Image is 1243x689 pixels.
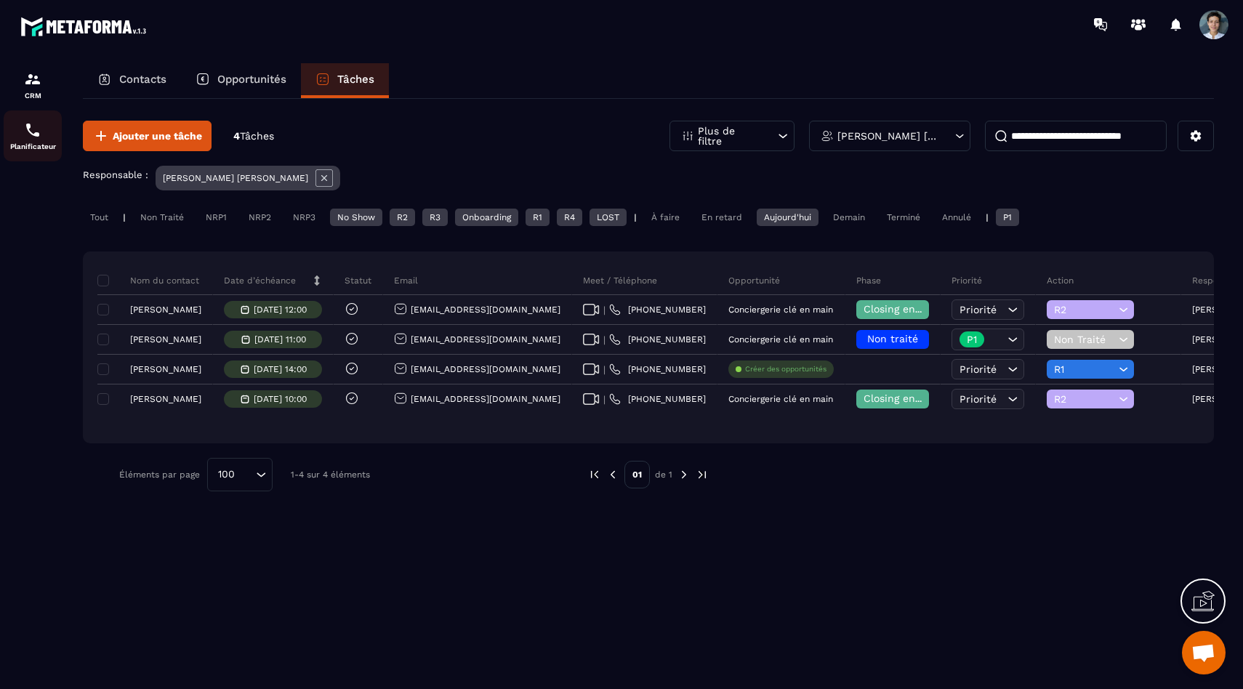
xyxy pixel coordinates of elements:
p: Priorité [952,275,982,286]
span: Non Traité [1054,334,1115,345]
span: | [603,364,606,375]
a: [PHONE_NUMBER] [609,304,706,315]
div: R4 [557,209,582,226]
p: Conciergerie clé en main [728,334,833,344]
p: CRM [4,92,62,100]
a: Opportunités [181,63,301,98]
p: [DATE] 11:00 [254,334,306,344]
div: Aujourd'hui [757,209,818,226]
a: [PHONE_NUMBER] [609,363,706,375]
p: Nom du contact [101,275,199,286]
span: 100 [213,467,240,483]
img: next [677,468,691,481]
p: Contacts [119,73,166,86]
p: Phase [856,275,881,286]
p: [PERSON_NAME] [130,364,201,374]
a: [PHONE_NUMBER] [609,393,706,405]
div: Search for option [207,458,273,491]
div: R1 [526,209,550,226]
div: Demain [826,209,872,226]
span: Closing en cours [864,303,946,315]
div: À faire [644,209,687,226]
span: R2 [1054,393,1115,405]
p: Statut [345,275,371,286]
img: formation [24,70,41,88]
div: Tout [83,209,116,226]
p: [DATE] 12:00 [254,305,307,315]
p: Planificateur [4,142,62,150]
span: Closing en cours [864,392,946,404]
p: Créer des opportunités [745,364,826,374]
div: Annulé [935,209,978,226]
a: Contacts [83,63,181,98]
p: [PERSON_NAME] [130,334,201,344]
p: 4 [233,129,274,143]
p: [PERSON_NAME] [130,305,201,315]
p: [DATE] 10:00 [254,394,307,404]
span: | [603,394,606,405]
div: R3 [422,209,448,226]
div: NRP3 [286,209,323,226]
p: | [634,212,637,222]
p: Opportunité [728,275,780,286]
span: Priorité [960,393,997,405]
div: No Show [330,209,382,226]
a: [PHONE_NUMBER] [609,334,706,345]
p: [PERSON_NAME] [PERSON_NAME] [163,173,308,183]
p: [DATE] 14:00 [254,364,307,374]
input: Search for option [240,467,252,483]
p: Date d’échéance [224,275,296,286]
img: prev [606,468,619,481]
p: [PERSON_NAME] [PERSON_NAME] [837,131,938,141]
p: Conciergerie clé en main [728,394,833,404]
span: | [603,334,606,345]
span: Priorité [960,363,997,375]
div: LOST [590,209,627,226]
img: logo [20,13,151,40]
span: Ajouter une tâche [113,129,202,143]
p: Email [394,275,418,286]
button: Ajouter une tâche [83,121,212,151]
p: Tâches [337,73,374,86]
div: En retard [694,209,749,226]
div: Non Traité [133,209,191,226]
div: NRP2 [241,209,278,226]
a: Tâches [301,63,389,98]
p: Opportunités [217,73,286,86]
span: Priorité [960,304,997,315]
p: Plus de filtre [698,126,762,146]
img: next [696,468,709,481]
div: R2 [390,209,415,226]
img: prev [588,468,601,481]
img: scheduler [24,121,41,139]
div: NRP1 [198,209,234,226]
span: Non traité [867,333,918,344]
p: Éléments par page [119,470,200,480]
div: Ouvrir le chat [1182,631,1226,674]
div: P1 [996,209,1019,226]
p: P1 [967,334,977,344]
p: 01 [624,461,650,488]
p: | [986,212,989,222]
p: | [123,212,126,222]
p: 1-4 sur 4 éléments [291,470,370,480]
a: schedulerschedulerPlanificateur [4,110,62,161]
p: Action [1047,275,1074,286]
span: R2 [1054,304,1115,315]
p: de 1 [655,469,672,480]
p: Meet / Téléphone [583,275,657,286]
span: Tâches [240,130,274,142]
p: Responsable : [83,169,148,180]
a: formationformationCRM [4,60,62,110]
div: Onboarding [455,209,518,226]
p: [PERSON_NAME] [130,394,201,404]
span: R1 [1054,363,1115,375]
div: Terminé [880,209,928,226]
p: Conciergerie clé en main [728,305,833,315]
span: | [603,305,606,315]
